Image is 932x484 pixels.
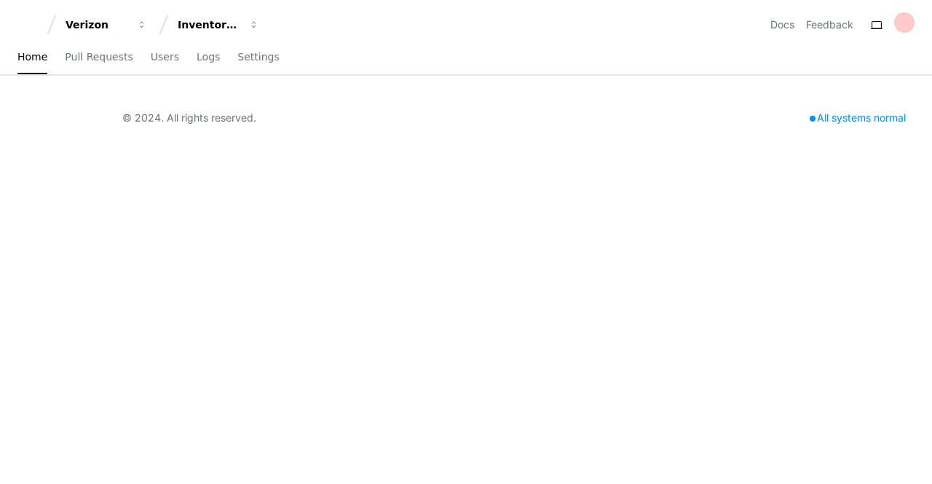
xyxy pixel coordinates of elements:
span: Logs [197,52,220,61]
button: Verizon [60,12,153,38]
a: Pull Requests [65,41,133,74]
div: Verizon [66,17,128,32]
span: Users [151,52,179,61]
a: Logs [197,41,220,74]
div: Inventory Management [178,17,240,32]
button: Feedback [806,17,853,32]
a: Users [151,41,179,74]
button: Inventory Management [172,12,265,38]
span: Settings [237,52,279,61]
div: All systems normal [801,108,915,128]
div: © 2024. All rights reserved. [122,111,256,125]
a: Home [17,41,47,74]
a: Settings [237,41,279,74]
span: Pull Requests [65,52,133,61]
span: Home [17,52,47,61]
a: Docs [770,17,794,32]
